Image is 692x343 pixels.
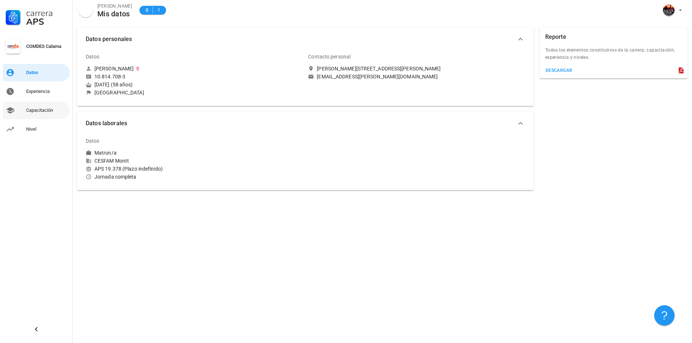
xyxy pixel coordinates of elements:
[86,48,100,65] div: Datos
[156,7,162,14] span: 1
[144,7,150,14] span: B
[545,28,566,46] div: Reporte
[94,65,134,72] div: [PERSON_NAME]
[3,121,70,138] a: Nivel
[86,173,302,180] div: Jornada completa
[77,28,534,51] button: Datos personales
[3,64,70,81] a: Datos
[308,73,525,80] a: [EMAIL_ADDRESS][PERSON_NAME][DOMAIN_NAME]
[308,65,525,72] a: [PERSON_NAME][STREET_ADDRESS][PERSON_NAME]
[26,126,67,132] div: Nivel
[26,107,67,113] div: Capacitación
[86,132,100,150] div: Datos
[86,158,302,164] div: CESFAM Montt
[97,3,132,10] div: [PERSON_NAME]
[3,83,70,100] a: Experiencia
[77,112,534,135] button: Datos laborales
[78,3,93,17] div: avatar
[317,73,438,80] div: [EMAIL_ADDRESS][PERSON_NAME][DOMAIN_NAME]
[97,10,132,18] div: Mis datos
[663,4,675,16] div: avatar
[26,44,67,49] div: COMDES Calama
[26,9,67,17] div: Carrera
[26,89,67,94] div: Experiencia
[26,17,67,26] div: APS
[26,70,67,75] div: Datos
[94,150,117,156] div: Matron/a
[86,34,516,44] span: Datos personales
[86,166,302,172] div: APS 19.378 (Plazo indefinido)
[86,118,516,128] span: Datos laborales
[86,81,302,88] div: [DATE] (58 años)
[3,102,70,119] a: Capacitación
[542,65,575,75] button: descargar
[539,46,688,65] div: Todos los elementos constitutivos de la carrera; capacitación, experiencia y niveles.
[94,89,144,96] div: [GEOGRAPHIC_DATA]
[545,68,572,73] div: descargar
[94,73,125,80] div: 10.814.708-3
[308,48,351,65] div: Contacto personal
[317,65,441,72] div: [PERSON_NAME][STREET_ADDRESS][PERSON_NAME]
